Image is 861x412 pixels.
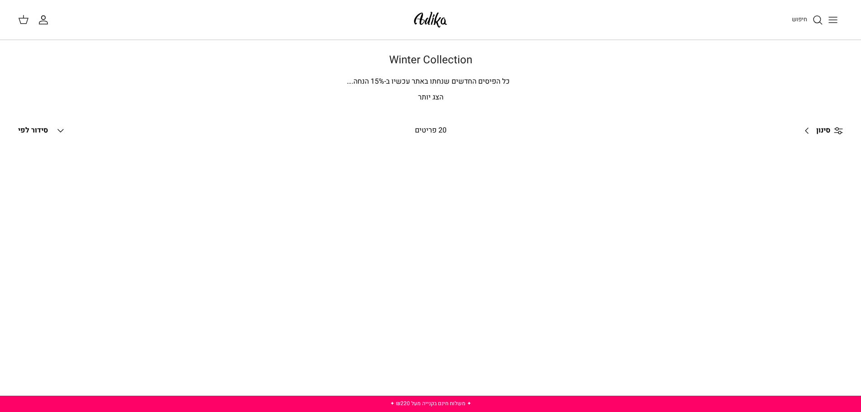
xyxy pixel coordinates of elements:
a: חיפוש [792,14,823,25]
span: 15 [371,76,379,87]
button: Toggle menu [823,10,843,30]
a: ✦ משלוח חינם בקנייה מעל ₪220 ✦ [390,399,471,407]
span: % הנחה. [347,76,384,87]
span: סינון [816,125,830,137]
div: 20 פריטים [335,125,526,137]
img: Adika IL [411,9,450,30]
span: חיפוש [792,15,807,24]
button: סידור לפי [18,121,66,141]
span: סידור לפי [18,125,48,136]
h1: Winter Collection [114,54,747,67]
p: הצג יותר [114,92,747,104]
span: כל הפיסים החדשים שנחתו באתר עכשיו ב- [384,76,510,87]
a: החשבון שלי [38,14,52,25]
a: סינון [798,120,843,142]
